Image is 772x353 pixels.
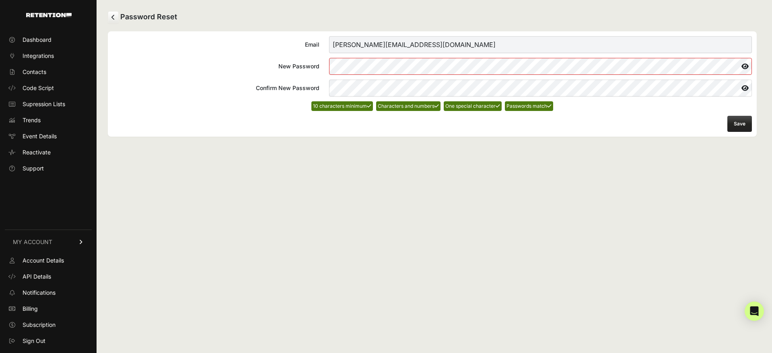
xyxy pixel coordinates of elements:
a: Account Details [5,254,92,267]
li: Characters and numbers [376,101,441,111]
a: Dashboard [5,33,92,46]
input: New Password [329,58,752,75]
span: Dashboard [23,36,51,44]
span: Support [23,164,44,172]
h2: Password Reset [108,11,757,23]
span: Subscription [23,321,56,329]
div: Open Intercom Messenger [745,302,764,321]
span: Trends [23,116,41,124]
a: Supression Lists [5,98,92,111]
span: Sign Out [23,337,45,345]
span: MY ACCOUNT [13,238,52,246]
a: Event Details [5,130,92,143]
span: Account Details [23,257,64,265]
img: Retention.com [26,13,72,17]
div: Email [113,41,319,49]
a: Reactivate [5,146,92,159]
a: API Details [5,270,92,283]
div: Confirm New Password [113,84,319,92]
a: Integrations [5,49,92,62]
span: Contacts [23,68,46,76]
a: Billing [5,302,92,315]
span: API Details [23,273,51,281]
a: MY ACCOUNT [5,230,92,254]
span: Event Details [23,132,57,140]
a: Support [5,162,92,175]
a: Notifications [5,286,92,299]
a: Trends [5,114,92,127]
input: Confirm New Password [329,80,752,96]
a: Code Script [5,82,92,94]
span: Code Script [23,84,54,92]
li: 10 characters minimum [311,101,373,111]
span: Integrations [23,52,54,60]
span: Billing [23,305,38,313]
li: One special character [444,101,502,111]
li: Passwords match [505,101,553,111]
a: Contacts [5,66,92,78]
a: Sign Out [5,335,92,347]
span: Supression Lists [23,100,65,108]
input: Email [329,36,752,53]
a: Subscription [5,318,92,331]
div: New Password [113,62,319,70]
span: Reactivate [23,148,51,156]
span: Notifications [23,289,56,297]
button: Save [727,116,752,132]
